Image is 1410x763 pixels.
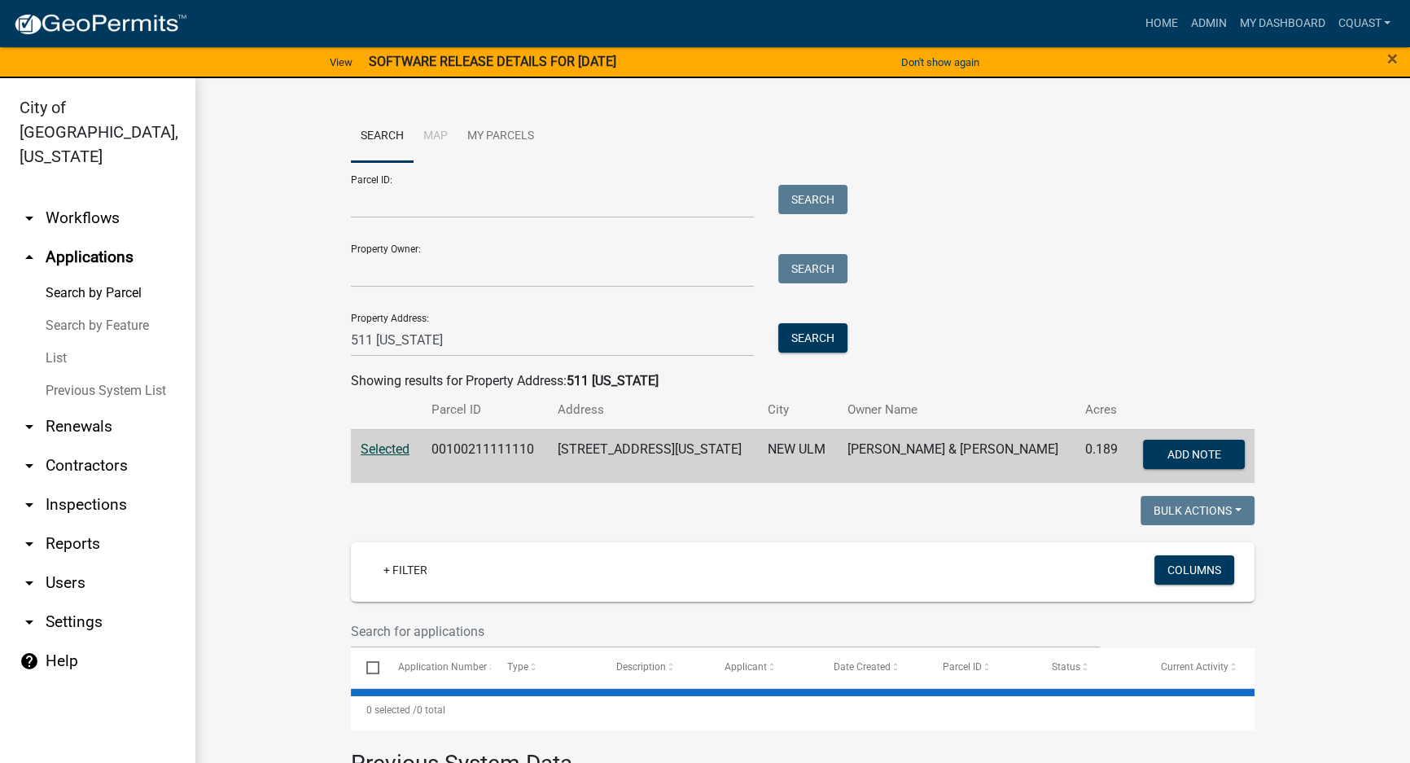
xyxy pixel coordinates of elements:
datatable-header-cell: Parcel ID [927,648,1036,687]
span: Status [1052,661,1080,673]
i: arrow_drop_down [20,208,39,228]
a: + Filter [370,555,440,585]
strong: 511 [US_STATE] [567,373,659,388]
i: help [20,651,39,671]
span: × [1387,47,1398,70]
strong: SOFTWARE RELEASE DETAILS FOR [DATE] [369,54,616,69]
button: Search [778,323,847,353]
th: Parcel ID [422,391,548,429]
datatable-header-cell: Description [600,648,709,687]
i: arrow_drop_up [20,248,39,267]
button: Don't show again [895,49,986,76]
span: Current Activity [1161,661,1228,673]
td: 00100211111110 [422,429,548,483]
span: Type [507,661,528,673]
td: [STREET_ADDRESS][US_STATE] [548,429,758,483]
th: City [758,391,838,429]
i: arrow_drop_down [20,573,39,593]
a: My Dashboard [1233,8,1331,39]
span: 0 selected / [366,704,417,716]
button: Bulk Actions [1141,496,1255,525]
datatable-header-cell: Type [491,648,600,687]
td: 0.189 [1075,429,1129,483]
input: Search for applications [351,615,1100,648]
datatable-header-cell: Applicant [709,648,818,687]
button: Columns [1154,555,1234,585]
span: Parcel ID [943,661,982,673]
th: Acres [1075,391,1129,429]
span: Application Number [398,661,487,673]
i: arrow_drop_down [20,456,39,476]
span: Description [615,661,665,673]
button: Close [1387,49,1398,68]
i: arrow_drop_down [20,612,39,632]
button: Add Note [1143,440,1245,469]
span: Add Note [1167,447,1220,460]
datatable-header-cell: Date Created [818,648,927,687]
a: Admin [1184,8,1233,39]
i: arrow_drop_down [20,495,39,515]
span: Applicant [725,661,767,673]
th: Address [548,391,758,429]
button: Search [778,185,847,214]
a: Search [351,111,414,163]
datatable-header-cell: Current Activity [1145,648,1255,687]
datatable-header-cell: Application Number [382,648,491,687]
datatable-header-cell: Select [351,648,382,687]
span: Date Created [834,661,891,673]
button: Search [778,254,847,283]
div: Showing results for Property Address: [351,371,1255,391]
a: Home [1138,8,1184,39]
a: cquast [1331,8,1397,39]
a: My Parcels [458,111,544,163]
td: [PERSON_NAME] & [PERSON_NAME] [838,429,1075,483]
datatable-header-cell: Status [1036,648,1145,687]
td: NEW ULM [758,429,838,483]
i: arrow_drop_down [20,534,39,554]
div: 0 total [351,690,1255,730]
a: View [323,49,359,76]
i: arrow_drop_down [20,417,39,436]
a: Selected [361,441,409,457]
th: Owner Name [838,391,1075,429]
